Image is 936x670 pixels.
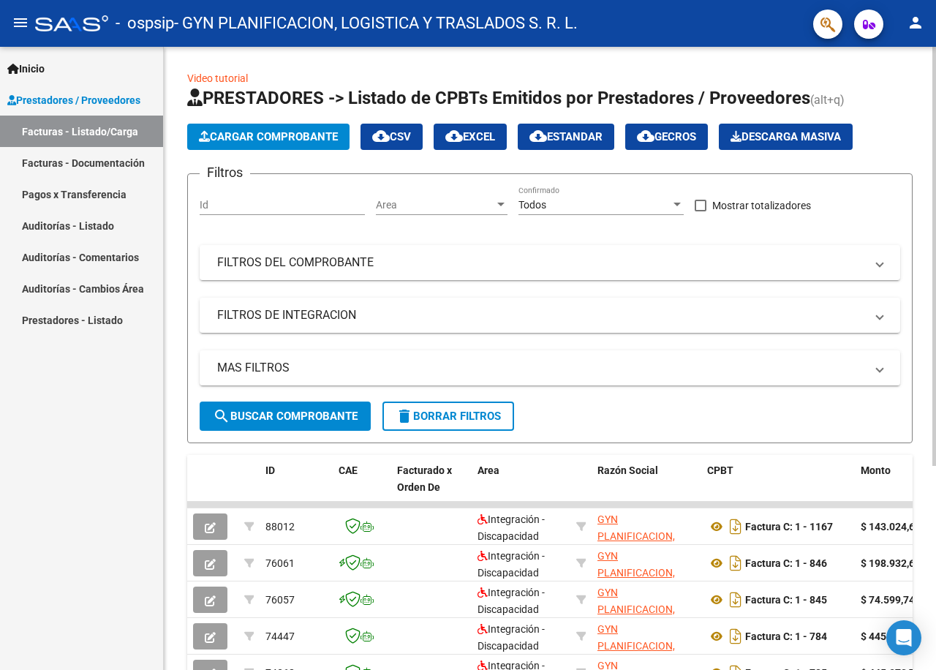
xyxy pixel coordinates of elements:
mat-icon: person [907,14,924,31]
button: EXCEL [434,124,507,150]
mat-panel-title: FILTROS DE INTEGRACION [217,307,865,323]
div: 30717810577 [597,548,695,579]
span: 74447 [265,631,295,642]
strong: Factura C: 1 - 784 [745,631,827,642]
span: - GYN PLANIFICACION, LOGISTICA Y TRASLADOS S. R. L. [174,7,578,39]
span: Descarga Masiva [731,130,841,143]
button: CSV [361,124,423,150]
span: GYN PLANIFICACION, LOGISTICA Y TRASLADOS S. R. L. [597,587,688,648]
span: Todos [518,199,546,211]
button: Borrar Filtros [382,402,514,431]
mat-panel-title: MAS FILTROS [217,360,865,376]
mat-icon: cloud_download [529,127,547,145]
span: ID [265,464,275,476]
span: Area [478,464,499,476]
mat-icon: cloud_download [637,127,654,145]
span: Buscar Comprobante [213,410,358,423]
strong: $ 445.370,76 [861,631,921,642]
span: CAE [339,464,358,476]
datatable-header-cell: Facturado x Orden De [391,455,472,519]
datatable-header-cell: CAE [333,455,391,519]
strong: $ 74.599,74 [861,594,915,606]
strong: $ 198.932,64 [861,557,921,569]
span: - ospsip [116,7,174,39]
span: Estandar [529,130,603,143]
mat-expansion-panel-header: FILTROS DE INTEGRACION [200,298,900,333]
span: Integración - Discapacidad [478,587,545,615]
span: EXCEL [445,130,495,143]
mat-icon: menu [12,14,29,31]
button: Gecros [625,124,708,150]
div: Open Intercom Messenger [886,620,921,655]
span: 76061 [265,557,295,569]
i: Descargar documento [726,552,745,575]
button: Cargar Comprobante [187,124,350,150]
span: Mostrar totalizadores [712,197,811,214]
app-download-masive: Descarga masiva de comprobantes (adjuntos) [719,124,853,150]
span: GYN PLANIFICACION, LOGISTICA Y TRASLADOS S. R. L. [597,513,688,575]
datatable-header-cell: Area [472,455,570,519]
strong: Factura C: 1 - 1167 [745,521,833,532]
span: CSV [372,130,411,143]
span: Borrar Filtros [396,410,501,423]
span: GYN PLANIFICACION, LOGISTICA Y TRASLADOS S. R. L. [597,550,688,611]
strong: Factura C: 1 - 846 [745,557,827,569]
datatable-header-cell: ID [260,455,333,519]
span: Integración - Discapacidad [478,513,545,542]
datatable-header-cell: Razón Social [592,455,701,519]
span: Inicio [7,61,45,77]
span: Facturado x Orden De [397,464,452,493]
span: (alt+q) [810,93,845,107]
mat-icon: cloud_download [445,127,463,145]
div: 30717810577 [597,621,695,652]
button: Estandar [518,124,614,150]
div: 30717810577 [597,511,695,542]
mat-expansion-panel-header: MAS FILTROS [200,350,900,385]
mat-icon: delete [396,407,413,425]
span: Integración - Discapacidad [478,623,545,652]
span: Monto [861,464,891,476]
mat-icon: cloud_download [372,127,390,145]
h3: Filtros [200,162,250,183]
span: Integración - Discapacidad [478,550,545,579]
button: Buscar Comprobante [200,402,371,431]
i: Descargar documento [726,625,745,648]
button: Descarga Masiva [719,124,853,150]
div: 30717810577 [597,584,695,615]
span: Cargar Comprobante [199,130,338,143]
span: Prestadores / Proveedores [7,92,140,108]
span: Razón Social [597,464,658,476]
a: Video tutorial [187,72,248,84]
mat-expansion-panel-header: FILTROS DEL COMPROBANTE [200,245,900,280]
span: PRESTADORES -> Listado de CPBTs Emitidos por Prestadores / Proveedores [187,88,810,108]
strong: $ 143.024,64 [861,521,921,532]
i: Descargar documento [726,588,745,611]
span: CPBT [707,464,733,476]
span: 76057 [265,594,295,606]
span: 88012 [265,521,295,532]
i: Descargar documento [726,515,745,538]
strong: Factura C: 1 - 845 [745,594,827,606]
span: Area [376,199,494,211]
mat-panel-title: FILTROS DEL COMPROBANTE [217,255,865,271]
datatable-header-cell: CPBT [701,455,855,519]
span: Gecros [637,130,696,143]
mat-icon: search [213,407,230,425]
